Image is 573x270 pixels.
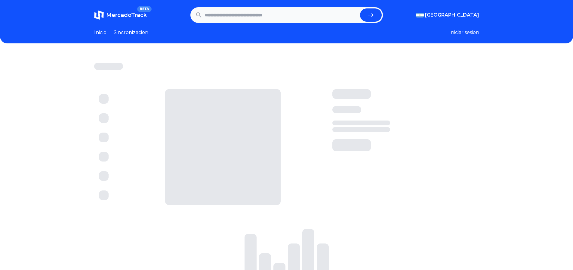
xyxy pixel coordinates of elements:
[449,29,479,36] button: Iniciar sesion
[94,10,147,20] a: MercadoTrackBETA
[114,29,148,36] a: Sincronizacion
[94,29,106,36] a: Inicio
[425,11,479,19] span: [GEOGRAPHIC_DATA]
[94,10,104,20] img: MercadoTrack
[137,6,151,12] span: BETA
[106,12,147,18] span: MercadoTrack
[416,13,424,17] img: Argentina
[416,11,479,19] button: [GEOGRAPHIC_DATA]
